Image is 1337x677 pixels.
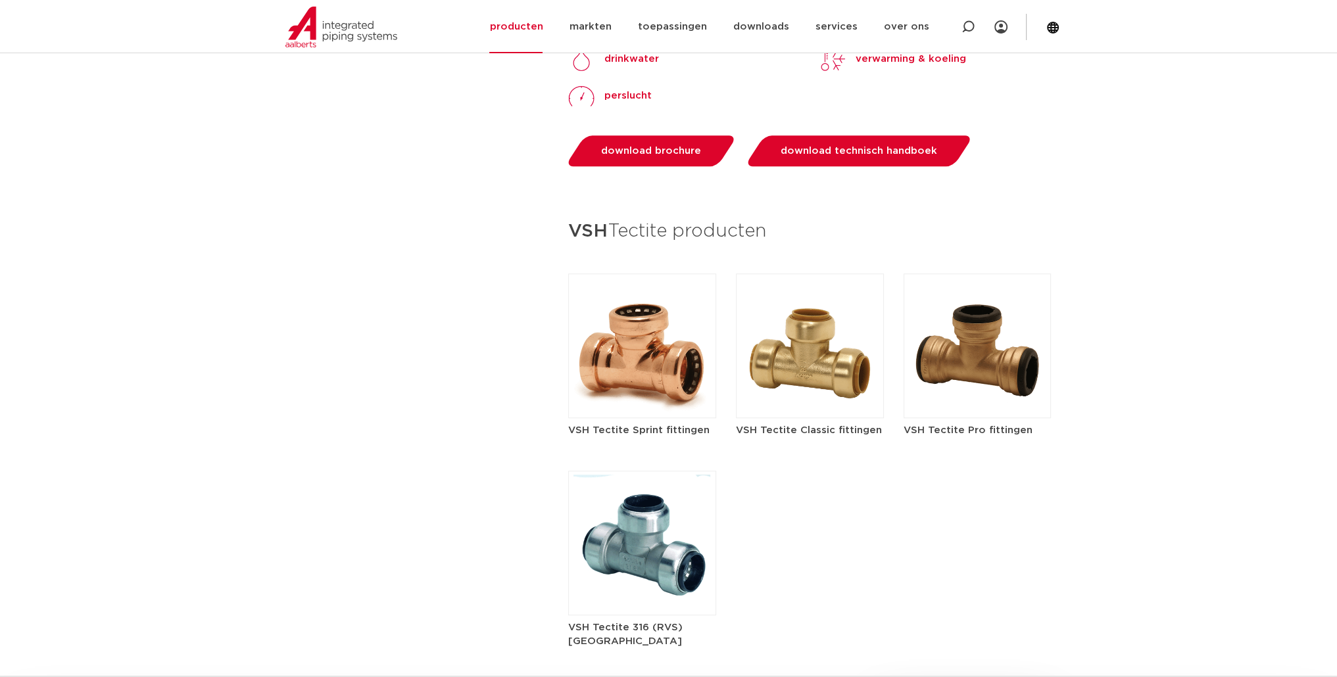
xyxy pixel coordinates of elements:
[568,216,1052,247] h3: Tectite producten
[736,423,884,437] h5: VSH Tectite Classic fittingen
[568,538,716,648] a: VSH Tectite 316 (RVS) [GEOGRAPHIC_DATA]
[781,146,937,156] span: download technisch handboek
[604,88,652,104] p: perslucht
[604,51,659,67] p: drinkwater
[568,340,716,437] a: VSH Tectite Sprint fittingen
[904,340,1052,437] a: VSH Tectite Pro fittingen
[568,620,716,648] h5: VSH Tectite 316 (RVS) [GEOGRAPHIC_DATA]
[736,340,884,437] a: VSH Tectite Classic fittingen
[568,83,652,109] a: perslucht
[565,135,738,166] a: download brochure
[568,222,608,241] strong: VSH
[601,146,701,156] span: download brochure
[568,423,716,437] h5: VSH Tectite Sprint fittingen
[568,46,659,72] a: Drinkwaterdrinkwater
[568,46,595,72] img: Drinkwater
[904,423,1052,437] h5: VSH Tectite Pro fittingen
[744,135,974,166] a: download technisch handboek
[856,51,966,67] p: verwarming & koeling
[819,46,966,72] a: verwarming & koeling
